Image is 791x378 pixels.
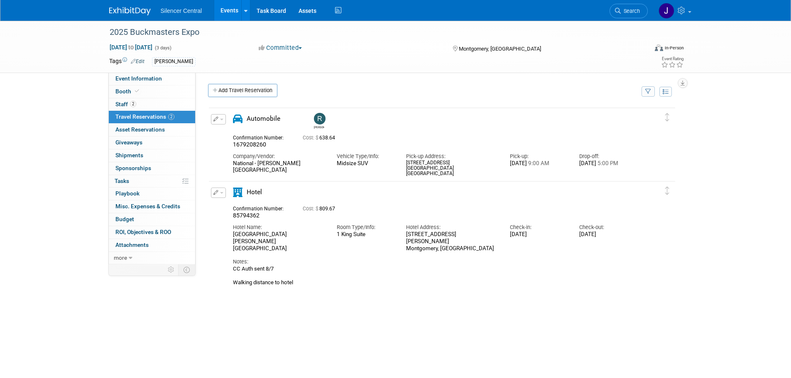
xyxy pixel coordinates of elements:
div: [STREET_ADDRESS] [GEOGRAPHIC_DATA] [GEOGRAPHIC_DATA] [406,160,497,177]
a: more [109,252,195,264]
i: Filter by Traveler [645,89,651,95]
a: Shipments [109,149,195,162]
div: Room Type/Info: [337,224,394,231]
div: National - [PERSON_NAME][GEOGRAPHIC_DATA] [233,160,324,174]
span: Playbook [115,190,140,197]
div: Hotel Name: [233,224,324,231]
span: Budget [115,216,134,222]
span: Misc. Expenses & Credits [115,203,180,210]
span: Attachments [115,241,149,248]
a: Budget [109,213,195,226]
td: Tags [109,57,144,66]
span: Montgomery, [GEOGRAPHIC_DATA] [459,46,541,52]
span: Event Information [115,75,162,82]
img: ExhibitDay [109,7,151,15]
div: [PERSON_NAME] [152,57,196,66]
a: Misc. Expenses & Credits [109,200,195,213]
div: Midsize SUV [337,160,394,167]
a: Add Travel Reservation [208,84,277,97]
div: Vehicle Type/Info: [337,153,394,160]
div: Hotel Address: [406,224,497,231]
a: Edit [131,59,144,64]
span: Cost: $ [303,206,319,212]
span: 809.67 [303,206,338,212]
div: [DATE] [579,231,636,238]
a: Sponsorships [109,162,195,175]
i: Click and drag to move item [665,113,669,122]
span: Hotel [247,188,262,196]
div: Event Rating [661,57,683,61]
div: Confirmation Number: [233,132,290,141]
span: 5:00 PM [596,160,618,166]
span: Automobile [247,115,280,122]
div: 2025 Buckmasters Expo [107,25,635,40]
div: [GEOGRAPHIC_DATA] [PERSON_NAME][GEOGRAPHIC_DATA] [233,231,324,252]
div: Notes: [233,258,637,266]
i: Hotel [233,188,242,197]
span: Silencer Central [161,7,202,14]
img: Format-Inperson.png [655,44,663,51]
span: 9:00 AM [527,160,549,166]
span: [DATE] [DATE] [109,44,153,51]
div: [STREET_ADDRESS][PERSON_NAME] Montgomery, [GEOGRAPHIC_DATA] [406,231,497,252]
i: Booth reservation complete [135,89,139,93]
img: Rob Young [314,113,326,124]
button: Committed [256,44,305,52]
span: Search [621,8,640,14]
span: 85794362 [233,212,260,219]
a: Tasks [109,175,195,188]
a: Staff2 [109,98,195,111]
span: Giveaways [115,139,142,146]
span: 2 [168,114,174,120]
img: Jessica Crawford [659,3,674,19]
td: Toggle Event Tabs [178,264,195,275]
span: ROI, Objectives & ROO [115,229,171,235]
div: Company/Vendor: [233,153,324,160]
div: CC Auth sent 8/7 Walking distance to hotel [233,266,637,286]
span: 2 [130,101,136,107]
div: Confirmation Number: [233,203,290,212]
a: Travel Reservations2 [109,111,195,123]
a: Playbook [109,188,195,200]
i: Click and drag to move item [665,187,669,195]
a: Asset Reservations [109,124,195,136]
span: (3 days) [154,45,171,51]
span: Shipments [115,152,143,159]
span: Asset Reservations [115,126,165,133]
span: Tasks [115,178,129,184]
a: Search [610,4,648,18]
div: Event Format [599,43,684,56]
div: [DATE] [579,160,636,167]
a: ROI, Objectives & ROO [109,226,195,239]
div: Pick-up: [510,153,567,160]
div: [DATE] [510,160,567,167]
span: Staff [115,101,136,107]
span: Sponsorships [115,165,151,171]
a: Attachments [109,239,195,251]
span: 638.64 [303,135,338,141]
span: Booth [115,88,141,95]
a: Event Information [109,73,195,85]
span: to [127,44,135,51]
a: Giveaways [109,137,195,149]
span: more [114,254,127,261]
a: Booth [109,85,195,98]
div: Check-in: [510,224,567,231]
div: Drop-off: [579,153,636,160]
div: 1 King Suite [337,231,394,238]
td: Personalize Event Tab Strip [164,264,179,275]
div: Rob Young [312,113,326,129]
div: Check-out: [579,224,636,231]
div: Rob Young [314,124,324,129]
div: [DATE] [510,231,567,238]
i: Automobile [233,114,242,124]
div: In-Person [664,45,684,51]
span: Cost: $ [303,135,319,141]
span: Travel Reservations [115,113,174,120]
span: 1679208260 [233,141,266,148]
div: Pick-up Address: [406,153,497,160]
